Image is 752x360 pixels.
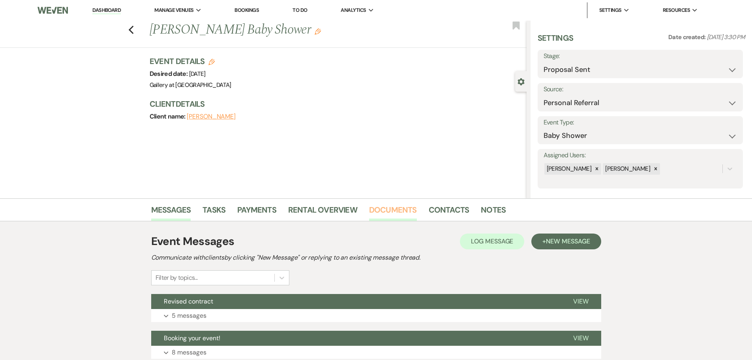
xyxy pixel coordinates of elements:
[663,6,690,14] span: Resources
[603,163,651,175] div: [PERSON_NAME]
[544,84,737,95] label: Source:
[460,234,524,249] button: Log Message
[561,331,601,346] button: View
[599,6,622,14] span: Settings
[150,81,231,89] span: Gallery at [GEOGRAPHIC_DATA]
[150,70,189,78] span: Desired date:
[544,51,737,62] label: Stage:
[151,294,561,309] button: Revised contract
[518,77,525,85] button: Close lead details
[203,204,225,221] a: Tasks
[237,204,276,221] a: Payments
[92,7,121,14] a: Dashboard
[151,309,601,322] button: 5 messages
[531,234,601,249] button: +New Message
[150,112,187,121] span: Client name:
[151,331,561,346] button: Booking your event!
[341,6,366,14] span: Analytics
[573,297,589,305] span: View
[544,163,593,175] div: [PERSON_NAME]
[538,32,574,50] h3: Settings
[429,204,469,221] a: Contacts
[481,204,506,221] a: Notes
[544,150,737,161] label: Assigned Users:
[164,297,213,305] span: Revised contract
[187,113,236,120] button: [PERSON_NAME]
[150,56,231,67] h3: Event Details
[544,117,737,128] label: Event Type:
[151,233,234,250] h1: Event Messages
[288,204,357,221] a: Rental Overview
[293,7,307,13] a: To Do
[151,346,601,359] button: 8 messages
[315,28,321,35] button: Edit
[150,98,519,109] h3: Client Details
[38,2,68,19] img: Weven Logo
[151,204,191,221] a: Messages
[546,237,590,245] span: New Message
[189,70,206,78] span: [DATE]
[234,7,259,13] a: Bookings
[172,347,206,358] p: 8 messages
[668,33,707,41] span: Date created:
[154,6,193,14] span: Manage Venues
[151,253,601,262] h2: Communicate with clients by clicking "New Message" or replying to an existing message thread.
[164,334,220,342] span: Booking your event!
[573,334,589,342] span: View
[707,33,745,41] span: [DATE] 3:30 PM
[156,273,198,283] div: Filter by topics...
[369,204,417,221] a: Documents
[150,21,448,40] h1: [PERSON_NAME] Baby Shower
[561,294,601,309] button: View
[471,237,513,245] span: Log Message
[172,311,206,321] p: 5 messages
